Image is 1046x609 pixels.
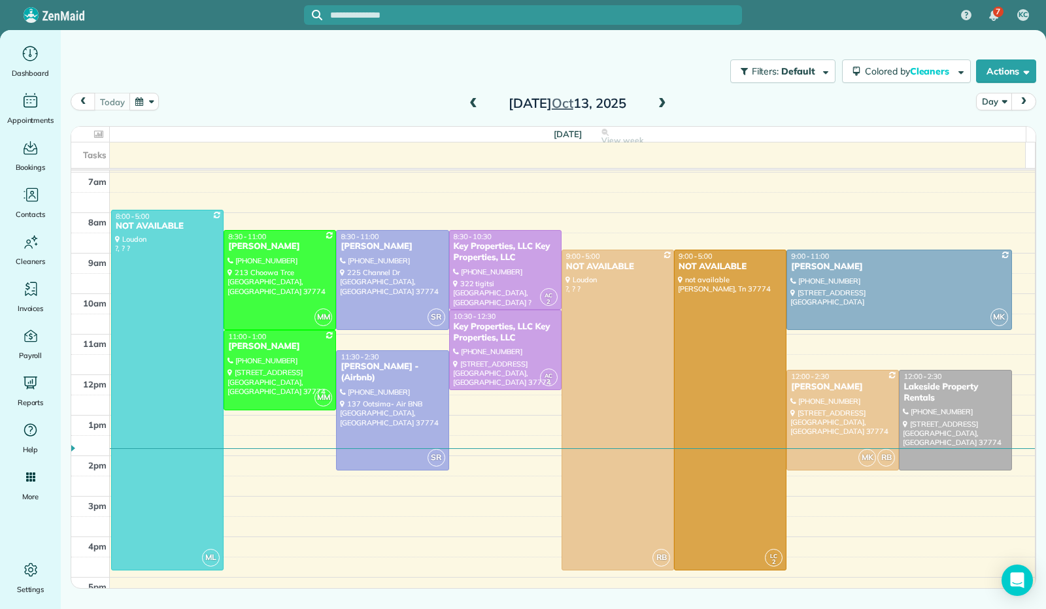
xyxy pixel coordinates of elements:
div: NOT AVAILABLE [678,261,783,272]
span: MK [990,308,1008,326]
span: ML [202,549,220,567]
div: Open Intercom Messenger [1002,565,1033,596]
span: Default [781,65,816,77]
span: Cleaners [910,65,952,77]
span: Contacts [16,208,45,221]
span: 5pm [88,582,107,592]
span: 2pm [88,460,107,470]
span: 12:00 - 2:30 [903,372,941,381]
span: Dashboard [12,67,49,80]
span: 11am [83,338,107,349]
a: Settings [5,559,56,596]
div: NOT AVAILABLE [115,221,220,232]
span: View week [601,135,643,146]
div: [PERSON_NAME] - (Airbnb) [340,361,445,384]
div: [PERSON_NAME] [340,241,445,252]
span: 8:30 - 11:00 [228,232,266,241]
span: 8:30 - 10:30 [454,232,492,241]
span: 12:00 - 2:30 [791,372,829,381]
span: Colored by [865,65,954,77]
h2: [DATE] 13, 2025 [486,96,649,110]
span: 10am [83,298,107,308]
span: MM [314,389,332,406]
span: 8:00 - 5:00 [116,212,150,221]
span: 11:30 - 2:30 [341,352,379,361]
span: AC [545,372,552,379]
span: MM [314,308,332,326]
div: Lakeside Property Rentals [903,382,1007,404]
button: today [94,93,130,110]
span: SR [428,308,445,326]
div: Key Properties, LLC Key Properties, LLC [453,321,558,344]
span: 7am [88,176,107,187]
span: 8am [88,217,107,227]
button: Colored byCleaners [842,59,971,83]
span: LC [770,552,777,559]
small: 2 [541,376,557,388]
a: Cleaners [5,231,56,268]
span: Settings [17,583,44,596]
span: 3pm [88,501,107,511]
span: 9am [88,257,107,268]
span: MK [858,449,876,467]
span: SR [428,449,445,467]
div: NOT AVAILABLE [565,261,670,272]
span: Appointments [7,114,54,127]
span: Cleaners [16,255,45,268]
button: Focus search [304,10,322,20]
span: AC [545,291,552,299]
span: Help [23,443,39,456]
span: Invoices [18,302,44,315]
a: Bookings [5,137,56,174]
span: More [22,490,39,503]
div: Key Properties, LLC Key Properties, LLC [453,241,558,263]
a: Invoices [5,278,56,315]
a: Filters: Default [724,59,835,83]
span: Oct [552,95,573,111]
span: 4pm [88,541,107,551]
a: Contacts [5,184,56,221]
a: Reports [5,372,56,409]
span: 9:00 - 5:00 [566,252,600,261]
button: Actions [976,59,1036,83]
button: prev [71,93,95,110]
a: Appointments [5,90,56,127]
span: RB [652,549,670,567]
div: [PERSON_NAME] [790,382,895,393]
small: 2 [766,556,782,568]
span: 12pm [83,379,107,389]
div: [PERSON_NAME] [790,261,1007,272]
a: Help [5,420,56,456]
div: [PERSON_NAME] [228,241,332,252]
button: Filters: Default [730,59,835,83]
div: [PERSON_NAME] [228,341,332,352]
div: 7 unread notifications [980,1,1007,30]
span: 8:30 - 11:00 [341,232,379,241]
small: 2 [541,296,557,308]
button: Day [976,93,1012,110]
a: Payroll [5,325,56,362]
span: 7 [996,7,1000,17]
span: Filters: [752,65,779,77]
span: Bookings [16,161,46,174]
span: 9:00 - 5:00 [679,252,713,261]
span: Tasks [83,150,107,160]
span: Reports [18,396,44,409]
span: 1pm [88,420,107,430]
span: RB [877,449,895,467]
span: Payroll [19,349,42,362]
button: next [1011,93,1036,110]
span: 9:00 - 11:00 [791,252,829,261]
span: 10:30 - 12:30 [454,312,496,321]
svg: Focus search [312,10,322,20]
a: Dashboard [5,43,56,80]
span: KC [1019,10,1028,20]
span: 11:00 - 1:00 [228,332,266,341]
span: [DATE] [554,129,582,139]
